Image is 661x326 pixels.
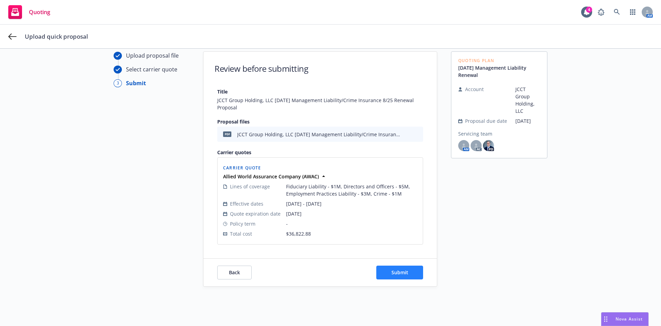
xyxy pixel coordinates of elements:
[594,5,608,19] a: Report a Bug
[223,131,231,137] span: pdf
[230,230,252,237] span: Total cost
[403,130,409,138] button: download file
[286,230,311,237] span: $36,822.88
[217,118,250,125] strong: Proposal files
[376,266,423,279] button: Submit
[217,266,252,279] button: Back
[414,130,420,138] button: preview file
[217,97,423,111] span: JCCT Group Holding, LLC [DATE] Management Liability/Crime Insurance 8/25 Renewal Proposal
[616,316,643,322] span: Nova Assist
[25,32,88,41] span: Upload quick proposal
[229,269,240,276] span: Back
[217,149,251,156] strong: Carrier quotes
[515,117,540,125] span: [DATE]
[29,9,50,15] span: Quoting
[286,200,417,207] span: [DATE] - [DATE]
[230,220,255,227] span: Policy term
[230,210,281,217] span: Quote expiration date
[483,140,494,151] img: photo
[126,51,179,60] div: Upload proposal file
[230,183,270,190] span: Lines of coverage
[126,65,177,73] div: Select carrier quote
[286,220,417,227] span: -
[237,131,400,138] div: JCCT Group Holding, LLC [DATE] Management Liability/Crime Insurance 8/25 Renewal Proposal.pdf
[586,7,592,13] div: 4
[223,165,261,171] span: Carrier Quote
[515,86,540,115] span: JCCT Group Holding, LLC
[286,210,417,217] span: [DATE]
[230,200,263,207] span: Effective dates
[223,173,319,180] strong: Allied World Assurance Company (AWAC)
[601,312,649,326] button: Nova Assist
[286,183,417,197] span: Fiduciary Liability - $1M, Directors and Officers - $5M, Employment Practices Liability - $3M, Cr...
[471,140,482,151] span: AC
[391,269,408,276] span: Submit
[458,64,540,79] a: [DATE] Management Liability Renewal
[6,2,53,22] a: Quoting
[217,88,228,95] strong: Title
[126,79,146,87] div: Submit
[458,59,540,63] span: Quoting Plan
[214,63,308,74] h1: Review before submitting
[483,140,494,151] span: photoPD
[458,130,540,137] span: Servicing team
[601,313,610,326] div: Drag to move
[114,79,122,87] div: 3
[458,140,469,151] span: AM
[465,86,484,93] span: Account
[626,5,640,19] a: Switch app
[465,117,507,125] span: Proposal due date
[610,5,624,19] a: Search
